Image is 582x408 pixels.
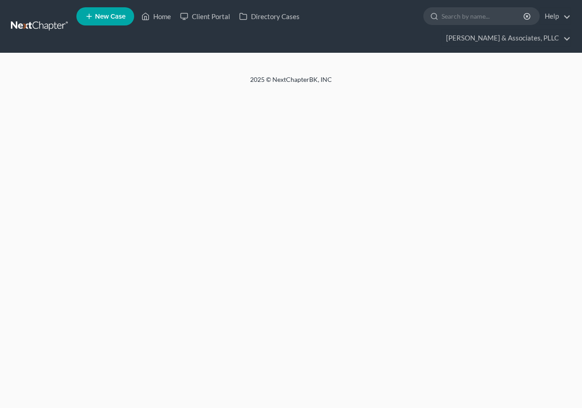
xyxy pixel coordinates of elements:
[540,8,571,25] a: Help
[235,8,304,25] a: Directory Cases
[442,30,571,46] a: [PERSON_NAME] & Associates, PLLC
[137,8,176,25] a: Home
[32,75,550,91] div: 2025 © NextChapterBK, INC
[176,8,235,25] a: Client Portal
[95,13,125,20] span: New Case
[442,8,525,25] input: Search by name...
